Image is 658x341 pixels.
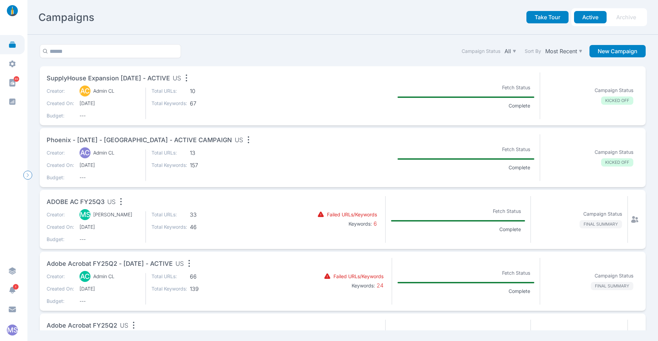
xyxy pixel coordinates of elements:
[47,88,74,94] p: Creator:
[93,149,114,156] p: Admin CL
[595,149,633,156] p: Campaign Status
[80,298,140,305] span: ---
[190,285,226,292] span: 139
[80,100,140,107] span: [DATE]
[107,197,115,207] span: US
[4,5,21,16] img: linklaunch_small.2ae18699.png
[80,112,140,119] span: ---
[525,48,541,55] label: Sort By
[526,11,569,23] button: Take Tour
[574,11,607,23] button: Active
[80,209,90,220] div: MS
[503,46,518,56] button: All
[190,88,226,94] span: 10
[80,86,90,96] div: AC
[151,211,187,218] p: Total URLs:
[601,158,633,167] p: KICKED OFF
[80,285,140,292] span: [DATE]
[47,236,74,243] p: Budget:
[151,162,187,169] p: Total Keywords:
[80,236,140,243] span: ---
[47,73,170,83] span: SupplyHouse Expansion [DATE] - ACTIVE
[608,11,644,23] button: Archive
[47,135,232,145] span: Phoenix - [DATE] - [GEOGRAPHIC_DATA] - ACTIVE CAMPAIGN
[498,145,534,154] p: Fetch Status
[504,164,534,171] p: Complete
[151,100,187,107] p: Total Keywords:
[190,100,226,107] span: 67
[349,221,372,227] b: Keywords:
[504,48,511,55] p: All
[327,211,377,218] p: Failed URLs/Keywords
[47,197,105,207] span: ADOBE AC FY25Q3
[47,224,74,230] p: Created On:
[47,285,74,292] p: Created On:
[47,273,74,280] p: Creator:
[47,149,74,156] p: Creator:
[595,272,633,279] p: Campaign Status
[93,211,132,218] p: [PERSON_NAME]
[120,321,128,330] span: US
[47,112,74,119] p: Budget:
[190,273,226,280] span: 66
[151,149,187,156] p: Total URLs:
[47,298,74,305] p: Budget:
[595,87,633,94] p: Campaign Status
[47,100,74,107] p: Created On:
[589,45,646,57] button: New Campaign
[504,288,534,295] p: Complete
[372,220,377,227] span: 6
[462,48,500,55] label: Campaign Status
[498,268,534,278] p: Fetch Status
[489,206,525,216] p: Fetch Status
[580,220,622,228] p: FINAL SUMMARY
[80,271,90,282] div: AC
[93,88,114,94] p: Admin CL
[47,211,74,218] p: Creator:
[235,135,243,145] span: US
[47,174,74,181] p: Budget:
[190,211,226,218] span: 33
[151,88,187,94] p: Total URLs:
[151,224,187,230] p: Total Keywords:
[47,162,74,169] p: Created On:
[80,147,90,158] div: AC
[583,211,622,217] p: Campaign Status
[47,259,173,269] span: Adobe Acrobat FY25Q2 - [DATE] - ACTIVE
[80,174,140,181] span: ---
[375,282,383,289] span: 24
[175,259,184,269] span: US
[504,102,534,109] p: Complete
[151,285,187,292] p: Total Keywords:
[591,282,633,290] p: FINAL SUMMARY
[544,46,584,56] button: Most Recent
[601,96,633,105] p: KICKED OFF
[93,273,114,280] p: Admin CL
[352,283,375,288] b: Keywords:
[173,73,181,83] span: US
[38,11,94,23] h2: Campaigns
[151,273,187,280] p: Total URLs:
[47,321,117,330] span: Adobe Acrobat FY25Q2
[190,162,226,169] span: 157
[489,330,525,340] p: Fetch Status
[545,48,577,55] p: Most Recent
[14,76,19,82] span: 89
[190,149,226,156] span: 13
[495,226,525,233] p: Complete
[333,273,383,280] p: Failed URLs/Keywords
[498,83,534,92] p: Fetch Status
[80,162,140,169] span: [DATE]
[80,224,140,230] span: [DATE]
[190,224,226,230] span: 46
